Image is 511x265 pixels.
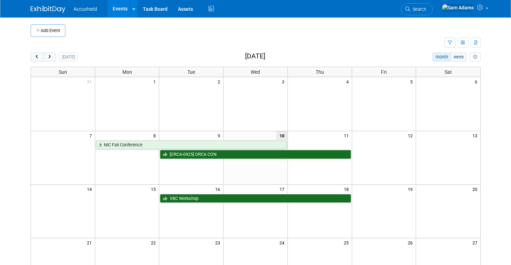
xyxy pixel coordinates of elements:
[279,238,287,247] span: 24
[31,24,65,37] button: Add Event
[187,69,195,75] span: Tue
[153,131,159,140] span: 8
[122,69,132,75] span: Mon
[474,77,480,86] span: 6
[86,185,95,193] span: 14
[343,238,352,247] span: 25
[281,77,287,86] span: 3
[245,53,265,60] h2: [DATE]
[407,131,416,140] span: 12
[343,185,352,193] span: 18
[31,6,65,13] img: ExhibitDay
[89,131,95,140] span: 7
[160,194,351,203] a: VBC Workshop
[214,185,223,193] span: 16
[96,140,287,150] a: NIC Fall Conference
[86,238,95,247] span: 21
[407,238,416,247] span: 26
[346,77,352,86] span: 4
[445,69,452,75] span: Sat
[409,77,416,86] span: 5
[470,53,480,62] button: myCustomButton
[472,238,480,247] span: 27
[279,185,287,193] span: 17
[59,69,67,75] span: Sun
[43,53,56,62] button: next
[410,7,426,12] span: Search
[316,69,324,75] span: Thu
[442,4,474,11] img: Sam Adams
[59,53,78,62] button: [DATE]
[381,69,387,75] span: Fri
[74,6,97,12] span: Accushield
[214,238,223,247] span: 23
[150,185,159,193] span: 15
[472,185,480,193] span: 20
[217,77,223,86] span: 2
[276,131,287,140] span: 10
[432,53,451,62] button: month
[473,55,478,59] i: Personalize Calendar
[31,53,43,62] button: prev
[451,53,467,62] button: week
[217,131,223,140] span: 9
[343,131,352,140] span: 11
[472,131,480,140] span: 13
[160,150,351,159] a: [ORCA-0925] ORCA CON
[86,77,95,86] span: 31
[150,238,159,247] span: 22
[401,3,433,15] a: Search
[407,185,416,193] span: 19
[251,69,260,75] span: Wed
[153,77,159,86] span: 1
